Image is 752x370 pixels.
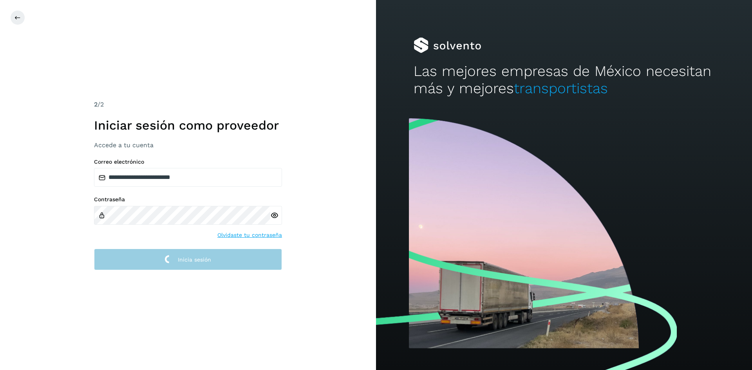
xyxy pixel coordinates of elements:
[94,100,282,109] div: /2
[94,141,282,149] h3: Accede a tu cuenta
[94,118,282,133] h1: Iniciar sesión como proveedor
[414,63,714,97] h2: Las mejores empresas de México necesitan más y mejores
[94,249,282,270] button: Inicia sesión
[217,231,282,239] a: Olvidaste tu contraseña
[94,101,98,108] span: 2
[514,80,608,97] span: transportistas
[94,196,282,203] label: Contraseña
[94,159,282,165] label: Correo electrónico
[178,257,211,262] span: Inicia sesión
